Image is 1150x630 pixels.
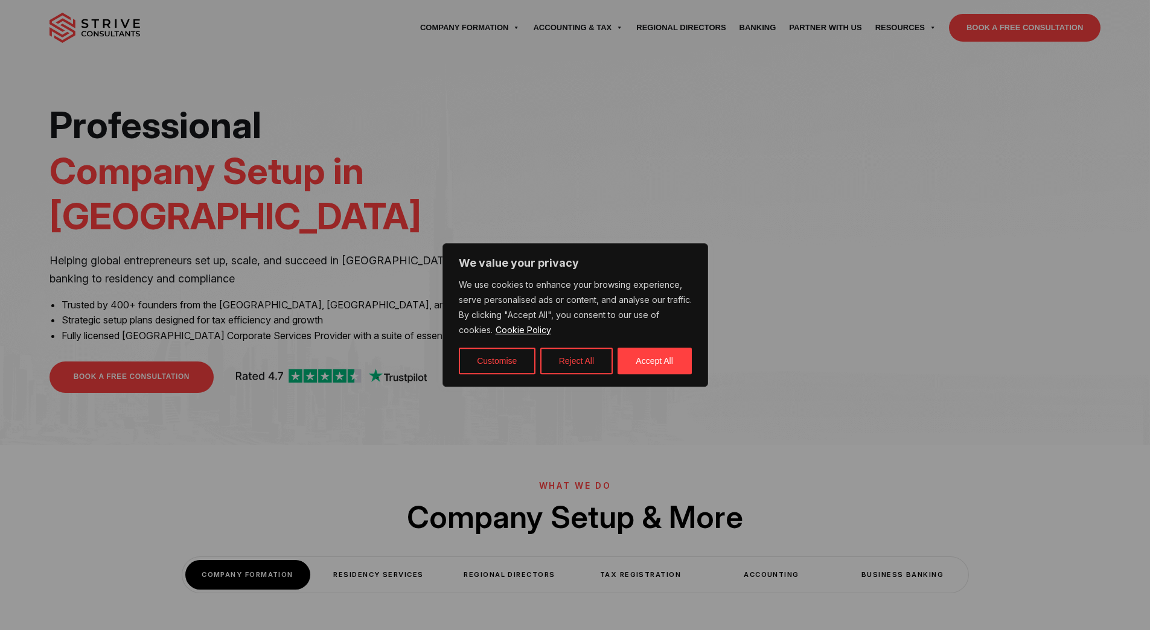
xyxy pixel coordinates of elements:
[459,278,692,338] p: We use cookies to enhance your browsing experience, serve personalised ads or content, and analys...
[459,348,535,374] button: Customise
[459,256,692,270] p: We value your privacy
[540,348,613,374] button: Reject All
[442,243,708,387] div: We value your privacy
[618,348,692,374] button: Accept All
[495,324,552,336] a: Cookie Policy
